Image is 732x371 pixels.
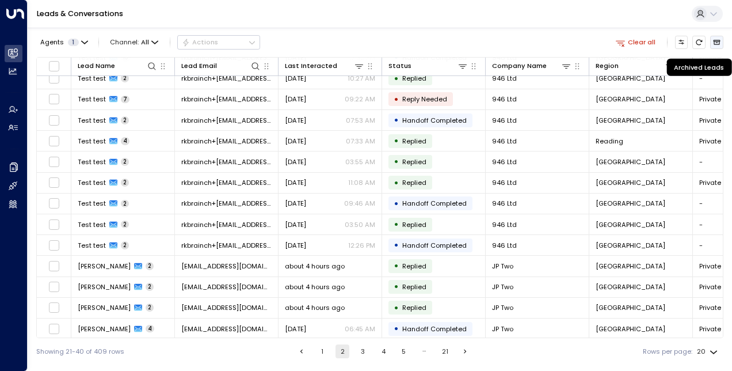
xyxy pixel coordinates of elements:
[78,324,131,334] span: James Pinner
[596,60,619,71] div: Region
[285,220,306,229] span: Aug 12, 2025
[394,175,399,191] div: •
[48,60,60,72] span: Toggle select all
[181,157,272,166] span: rkbrainch+946@live.co.uk
[285,241,306,250] span: Aug 11, 2025
[492,157,517,166] span: 946 Ltd
[394,300,399,316] div: •
[78,303,131,312] span: James Pinner
[596,178,665,187] span: London
[181,262,272,271] span: jamespinnerbbr@gmail.com
[285,303,345,312] span: about 4 hours ago
[345,94,375,104] p: 09:22 AM
[285,178,306,187] span: Aug 12, 2025
[492,199,517,208] span: 946 Ltd
[596,74,665,83] span: London
[492,74,517,83] span: 946 Ltd
[181,74,272,83] span: rkbrainch+946@live.co.uk
[492,303,513,312] span: JP Two
[48,198,60,209] span: Toggle select row
[394,279,399,294] div: •
[48,156,60,168] span: Toggle select row
[345,220,375,229] p: 03:50 AM
[397,344,411,358] button: Go to page 5
[181,303,272,312] span: jamespinnerbbr@gmail.com
[402,157,426,166] span: Replied
[345,157,375,166] p: 03:55 AM
[394,321,399,336] div: •
[596,94,665,104] span: London
[402,262,426,271] span: Replied
[106,36,162,48] span: Channel:
[348,178,375,187] p: 11:08 AM
[177,35,260,49] div: Button group with a nested menu
[121,221,129,229] span: 2
[181,178,272,187] span: rkbrainch+946@live.co.uk
[285,116,306,125] span: Aug 19, 2025
[181,282,272,291] span: jamespinnerbbr@gmail.com
[78,220,106,229] span: Test test
[402,199,467,208] span: Handoff Completed
[402,94,447,104] span: Reply Needed
[402,116,467,125] span: Handoff Completed
[596,199,665,208] span: London
[643,347,692,357] label: Rows per page:
[78,137,106,146] span: Test test
[402,220,426,229] span: Replied
[295,344,308,358] button: Go to previous page
[78,241,106,250] span: Test test
[596,157,665,166] span: London
[106,36,162,48] button: Channel:All
[394,196,399,211] div: •
[177,35,260,49] button: Actions
[492,94,517,104] span: 946 Ltd
[146,325,154,333] span: 4
[285,199,306,208] span: Aug 12, 2025
[285,157,306,166] span: Aug 15, 2025
[388,60,468,71] div: Status
[48,260,60,272] span: Toggle select row
[78,282,131,291] span: James Pinner
[285,60,364,71] div: Last Interacted
[48,115,60,126] span: Toggle select row
[181,241,272,250] span: rkbrainch+946@live.co.uk
[315,344,329,358] button: Go to page 1
[181,60,217,71] div: Lead Email
[181,199,272,208] span: rkbrainch+946@live.co.uk
[48,281,60,293] span: Toggle select row
[146,283,154,291] span: 2
[346,137,375,146] p: 07:33 AM
[36,347,124,357] div: Showing 21-40 of 409 rows
[141,39,149,46] span: All
[68,39,79,46] span: 1
[710,36,723,49] button: Archived Leads
[48,73,60,84] span: Toggle select row
[78,178,106,187] span: Test test
[596,324,665,334] span: London
[182,38,218,46] div: Actions
[402,178,426,187] span: Replied
[596,303,665,312] span: London
[394,92,399,107] div: •
[492,60,547,71] div: Company Name
[121,241,129,249] span: 2
[346,116,375,125] p: 07:53 AM
[294,344,473,358] nav: pagination navigation
[121,137,129,145] span: 4
[285,262,345,271] span: about 4 hours ago
[121,74,129,82] span: 2
[37,9,123,18] a: Leads & Conversations
[345,324,375,334] p: 06:45 AM
[335,344,349,358] button: page 2
[121,179,129,187] span: 2
[394,133,399,149] div: •
[181,220,272,229] span: rkbrainch+946@live.co.uk
[48,240,60,251] span: Toggle select row
[402,241,467,250] span: Handoff Completed
[146,262,154,270] span: 2
[394,154,399,169] div: •
[78,262,131,271] span: James Pinner
[492,178,517,187] span: 946 Ltd
[492,60,571,71] div: Company Name
[48,177,60,188] span: Toggle select row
